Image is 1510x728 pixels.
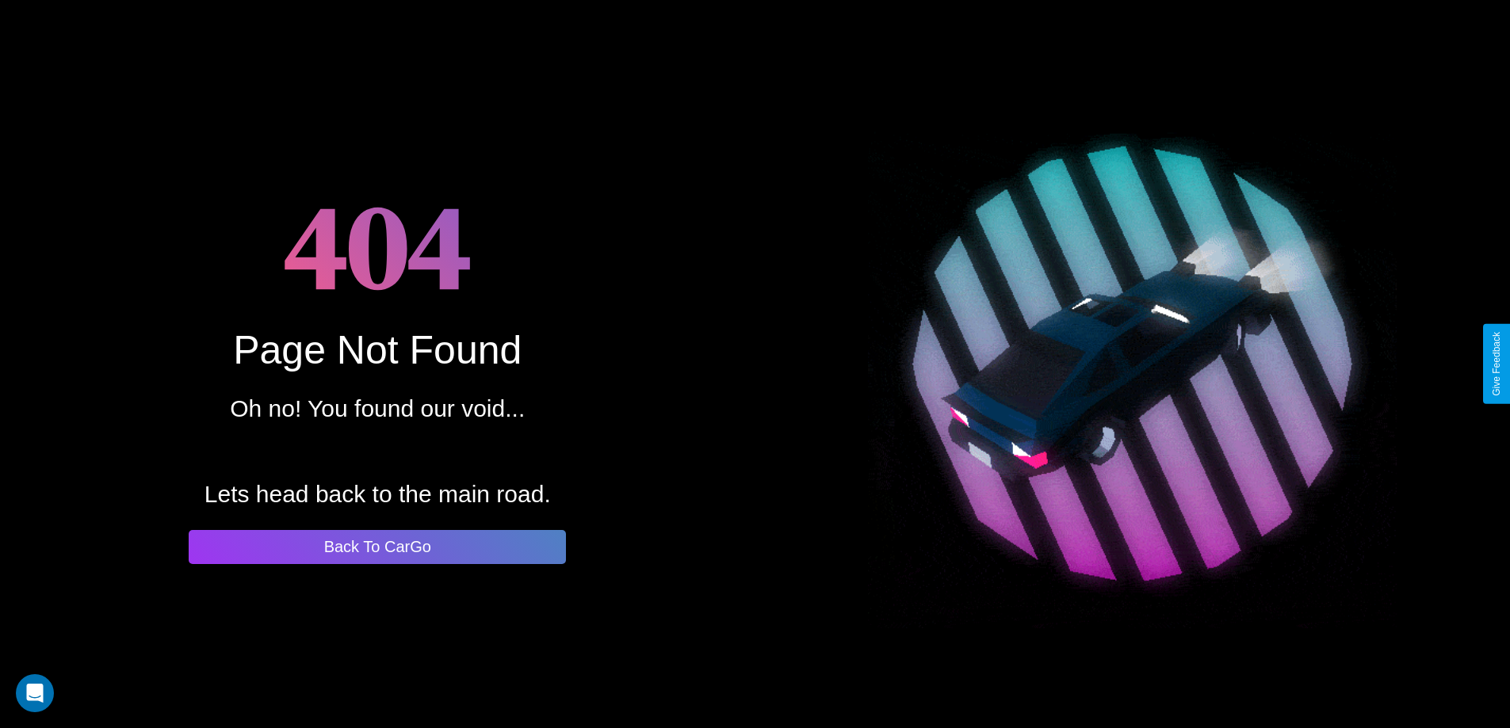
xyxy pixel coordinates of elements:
div: Page Not Found [233,327,522,373]
p: Oh no! You found our void... Lets head back to the main road. [205,387,551,516]
div: Open Intercom Messenger [16,674,54,712]
div: Give Feedback [1491,332,1502,396]
h1: 404 [284,165,472,327]
img: spinning car [868,100,1397,628]
button: Back To CarGo [189,530,566,564]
